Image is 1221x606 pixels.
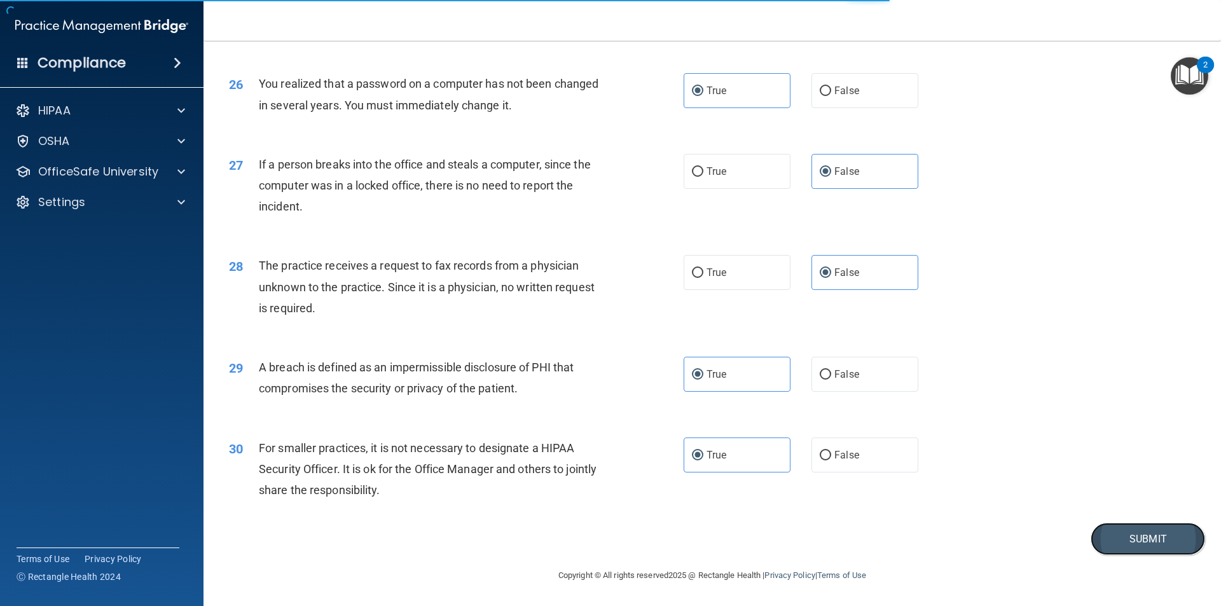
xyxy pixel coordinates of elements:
a: Privacy Policy [764,570,815,580]
button: Submit [1091,523,1205,555]
p: OfficeSafe University [38,164,158,179]
input: True [692,370,703,380]
span: False [834,165,859,177]
span: True [707,449,726,461]
input: True [692,86,703,96]
span: If a person breaks into the office and steals a computer, since the computer was in a locked offi... [259,158,591,213]
a: Terms of Use [17,553,69,565]
input: False [820,86,831,96]
span: True [707,165,726,177]
span: 30 [229,441,243,457]
input: True [692,451,703,460]
span: True [707,266,726,279]
span: 28 [229,259,243,274]
input: False [820,268,831,278]
span: You realized that a password on a computer has not been changed in several years. You must immedi... [259,77,598,111]
span: False [834,266,859,279]
span: 26 [229,77,243,92]
p: OSHA [38,134,70,149]
input: False [820,370,831,380]
span: 27 [229,158,243,173]
a: OfficeSafe University [15,164,185,179]
span: False [834,85,859,97]
h4: Compliance [38,54,126,72]
div: Copyright © All rights reserved 2025 @ Rectangle Health | | [480,555,944,596]
p: HIPAA [38,103,71,118]
a: HIPAA [15,103,185,118]
a: Settings [15,195,185,210]
a: OSHA [15,134,185,149]
a: Terms of Use [817,570,866,580]
span: For smaller practices, it is not necessary to designate a HIPAA Security Officer. It is ok for th... [259,441,597,497]
span: The practice receives a request to fax records from a physician unknown to the practice. Since it... [259,259,595,314]
input: False [820,167,831,177]
div: 2 [1203,65,1208,81]
img: PMB logo [15,13,188,39]
button: Open Resource Center, 2 new notifications [1171,57,1208,95]
span: True [707,85,726,97]
span: False [834,368,859,380]
p: Settings [38,195,85,210]
a: Privacy Policy [85,553,142,565]
input: True [692,167,703,177]
span: Ⓒ Rectangle Health 2024 [17,570,121,583]
input: True [692,268,703,278]
span: 29 [229,361,243,376]
span: A breach is defined as an impermissible disclosure of PHI that compromises the security or privac... [259,361,574,395]
input: False [820,451,831,460]
span: True [707,368,726,380]
span: False [834,449,859,461]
